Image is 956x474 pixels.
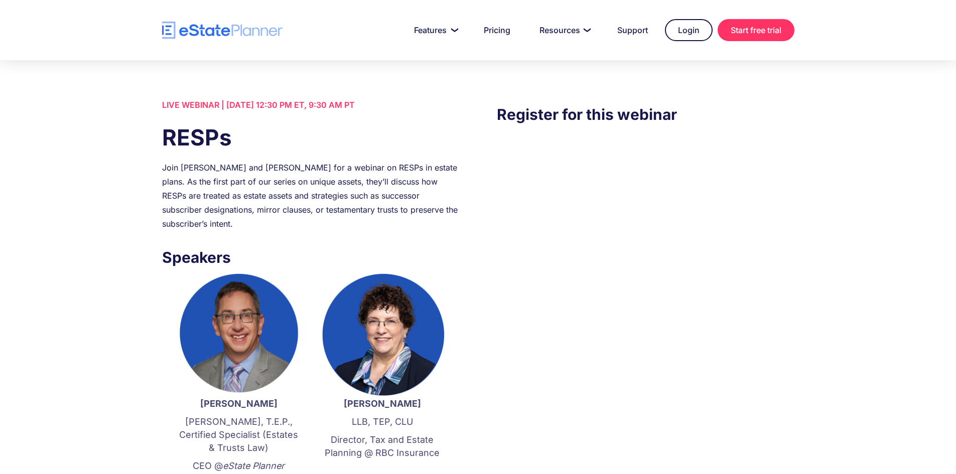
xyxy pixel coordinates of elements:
a: home [162,22,283,39]
p: CEO @ [177,459,301,472]
a: Features [402,20,467,40]
h3: Register for this webinar [497,103,794,126]
a: Resources [527,20,600,40]
h1: RESPs [162,122,459,153]
p: Director, Tax and Estate Planning @ RBC Insurance [321,433,444,459]
strong: [PERSON_NAME] [200,398,278,409]
div: LIVE WEBINAR | [DATE] 12:30 PM ET, 9:30 AM PT [162,98,459,112]
a: Login [665,19,713,41]
strong: [PERSON_NAME] [344,398,421,409]
em: eState Planner [223,460,285,471]
a: Support [605,20,660,40]
h3: Speakers [162,246,459,269]
div: Join [PERSON_NAME] and [PERSON_NAME] for a webinar on RESPs in estate plans. As the first part of... [162,161,459,231]
p: LLB, TEP, CLU [321,415,444,428]
p: [PERSON_NAME], T.E.P., Certified Specialist (Estates & Trusts Law) [177,415,301,454]
a: Pricing [472,20,522,40]
a: Start free trial [718,19,794,41]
